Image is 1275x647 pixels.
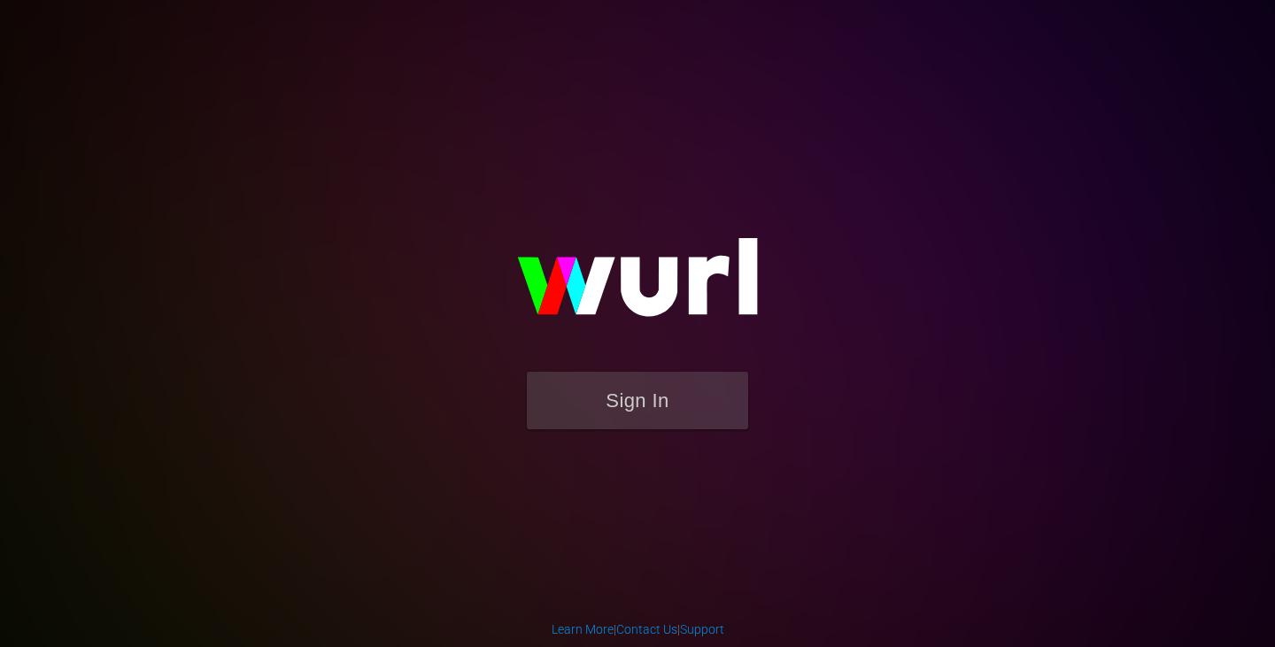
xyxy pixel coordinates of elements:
[616,622,677,636] a: Contact Us
[680,622,724,636] a: Support
[552,622,614,636] a: Learn More
[552,620,724,638] div: | |
[527,372,748,429] button: Sign In
[460,200,815,372] img: wurl-logo-on-black-223613ac3d8ba8fe6dc639794a292ebdb59501304c7dfd60c99c58986ef67473.svg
